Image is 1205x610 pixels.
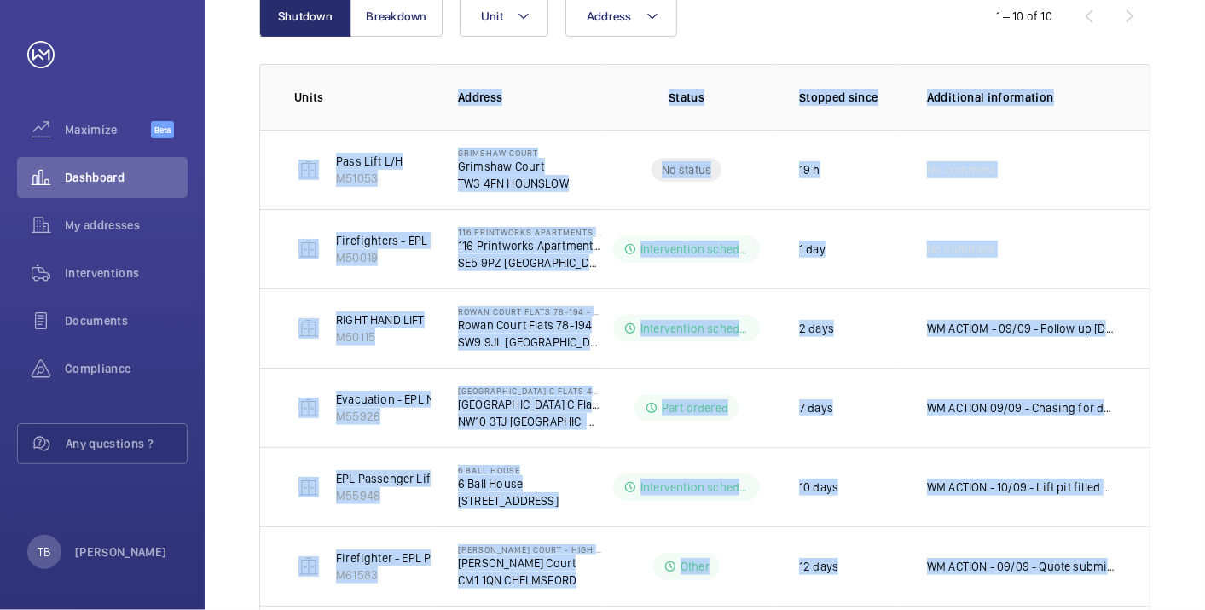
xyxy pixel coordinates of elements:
[336,408,536,425] p: M55926
[65,169,188,186] span: Dashboard
[458,254,601,271] p: SE5 9PZ [GEOGRAPHIC_DATA]
[458,89,601,106] p: Address
[336,391,536,408] p: Evacuation - EPL No 4 Flats 45-101 R/h
[458,158,569,175] p: Grimshaw Court
[336,249,505,266] p: M50019
[65,264,188,282] span: Interventions
[298,318,319,339] img: elevator.svg
[336,566,501,584] p: M61583
[458,227,601,237] p: 116 Printworks Apartments Flats 1-65 - High Risk Building
[927,241,995,258] span: No comment
[458,237,601,254] p: 116 Printworks Apartments Flats 1-65
[799,241,826,258] p: 1 day
[799,320,834,337] p: 2 days
[640,479,750,496] p: Intervention scheduled
[75,543,167,561] p: [PERSON_NAME]
[458,544,601,555] p: [PERSON_NAME] Court - High Risk Building
[458,413,601,430] p: NW10 3TJ [GEOGRAPHIC_DATA]
[458,555,601,572] p: [PERSON_NAME] Court
[996,8,1052,25] div: 1 – 10 of 10
[336,232,505,249] p: Firefighters - EPL Flats 1-65 No 1
[336,549,501,566] p: Firefighter - EPL Passenger Lift
[151,121,174,138] span: Beta
[927,161,995,178] span: No comment
[799,399,833,416] p: 7 days
[336,328,425,346] p: M50115
[927,479,1115,496] p: WM ACTION - 10/09 - Lift pit filled out again joint visit required to see where water is coming f...
[65,121,151,138] span: Maximize
[458,148,569,158] p: Grimshaw Court
[65,217,188,234] span: My addresses
[38,543,50,561] p: TB
[458,175,569,192] p: TW3 4FN HOUNSLOW
[799,161,820,178] p: 19 h
[640,241,750,258] p: Intervention scheduled
[298,239,319,259] img: elevator.svg
[298,398,319,418] img: elevator.svg
[336,470,434,487] p: EPL Passenger Lift
[458,475,559,492] p: 6 Ball House
[640,320,750,337] p: Intervention scheduled
[298,556,319,577] img: elevator.svg
[336,153,403,170] p: Pass Lift L/H
[298,477,319,497] img: elevator.svg
[587,9,632,23] span: Address
[799,558,838,575] p: 12 days
[458,572,601,589] p: CM1 1QN CHELMSFORD
[927,558,1115,575] p: WM ACTION - 09/09 - Quote submitted and accepted parts being ordered 08/09 - Cost to be sent [DAT...
[458,396,601,413] p: [GEOGRAPHIC_DATA] C Flats 45-101
[458,492,559,509] p: [STREET_ADDRESS]
[336,487,434,504] p: M55948
[799,89,900,106] p: Stopped since
[799,479,838,496] p: 10 days
[662,399,728,416] p: Part ordered
[336,311,425,328] p: RIGHT HAND LIFT
[927,399,1115,416] p: WM ACTION 09/09 - Chasing for delivery [DATE] - Confirming eta for delivery this week 05/09 - Cha...
[458,306,601,317] p: Rowan Court Flats 78-194 - High Risk Building
[336,170,403,187] p: M51053
[927,320,1115,337] p: WM ACTIOM - 09/09 - Follow up [DATE] - 2 Man required to set up doors
[298,160,319,180] img: elevator.svg
[294,89,431,106] p: Units
[481,9,503,23] span: Unit
[613,89,760,106] p: Status
[65,360,188,377] span: Compliance
[458,317,601,334] p: Rowan Court Flats 78-194
[681,558,710,575] p: Other
[65,312,188,329] span: Documents
[66,435,187,452] span: Any questions ?
[927,89,1115,106] p: Additional information
[458,386,601,396] p: [GEOGRAPHIC_DATA] C Flats 45-101 - High Risk Building
[458,465,559,475] p: 6 Ball House
[662,161,712,178] p: No status
[458,334,601,351] p: SW9 9JL [GEOGRAPHIC_DATA]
